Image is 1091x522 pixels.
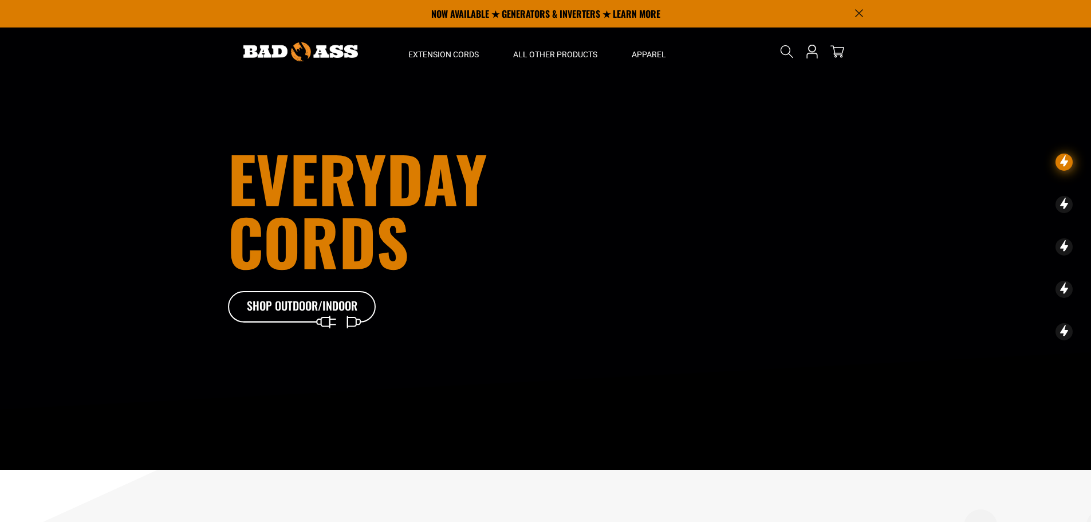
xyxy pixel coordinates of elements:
h1: Everyday cords [228,147,609,273]
summary: Extension Cords [391,28,496,76]
span: Extension Cords [408,49,479,60]
summary: All Other Products [496,28,615,76]
summary: Search [778,42,796,61]
summary: Apparel [615,28,683,76]
img: Bad Ass Extension Cords [243,42,358,61]
span: All Other Products [513,49,597,60]
span: Apparel [632,49,666,60]
a: Shop Outdoor/Indoor [228,291,377,323]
